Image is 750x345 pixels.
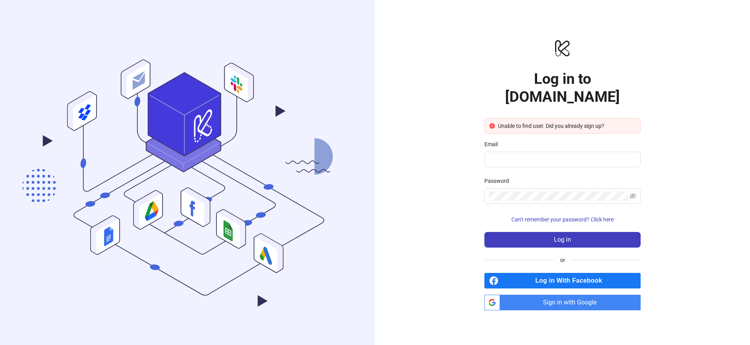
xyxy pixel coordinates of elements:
input: Password [489,191,628,201]
div: Unable to find user. Did you already sign up? [498,122,636,130]
h1: Log in to [DOMAIN_NAME] [484,70,641,106]
a: Sign in with Google [484,295,641,310]
span: Log in [554,236,571,243]
span: eye-invisible [630,193,636,199]
span: Sign in with Google [503,295,641,310]
a: Log in With Facebook [484,273,641,288]
span: close-circle [489,123,495,129]
span: or [554,256,571,264]
span: Log in With Facebook [502,273,641,288]
button: Can't remember your password? Click here [484,213,641,226]
label: Password [484,177,514,185]
input: Email [489,155,634,164]
label: Email [484,140,503,149]
span: Can't remember your password? Click here [511,216,614,223]
button: Log in [484,232,641,248]
a: Can't remember your password? Click here [484,216,641,223]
